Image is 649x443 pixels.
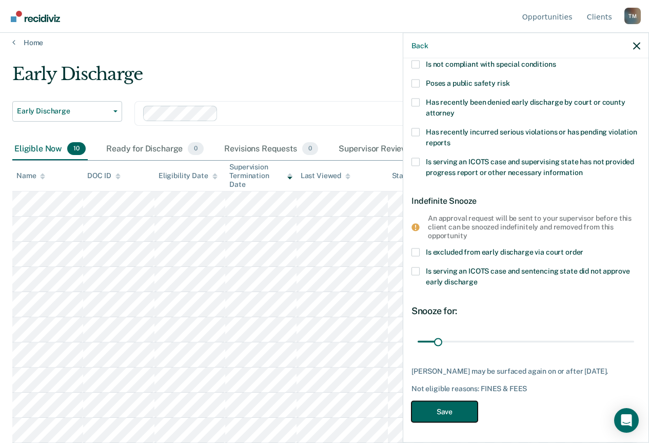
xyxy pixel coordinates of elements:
div: Eligible Now [12,138,88,161]
div: Snooze for: [411,305,640,316]
span: Is not compliant with special conditions [426,60,556,68]
div: T M [624,8,641,24]
div: DOC ID [87,171,120,180]
button: Back [411,41,428,50]
div: Supervisor Review [337,138,431,161]
img: Recidiviz [11,11,60,22]
span: Is serving an ICOTS case and supervising state has not provided progress report or other necessar... [426,158,634,177]
span: Has recently incurred serious violations or has pending violation reports [426,128,637,147]
span: 0 [302,142,318,156]
div: Early Discharge [12,64,597,93]
div: [PERSON_NAME] may be surfaced again on or after [DATE]. [411,367,640,376]
div: Open Intercom Messenger [614,408,639,433]
div: Indefinite Snooze [411,188,640,214]
span: 10 [67,142,86,156]
div: Not eligible reasons: FINES & FEES [411,384,640,393]
div: Status [392,171,414,180]
span: Is excluded from early discharge via court order [426,247,583,256]
span: 0 [188,142,204,156]
a: Home [12,38,637,47]
span: Has recently been denied early discharge by court or county attorney [426,98,625,117]
div: Ready for Discharge [104,138,206,161]
span: Poses a public safety risk [426,79,509,87]
div: Last Viewed [301,171,350,180]
div: Revisions Requests [222,138,320,161]
span: Is serving an ICOTS case and sentencing state did not approve early discharge [426,266,630,285]
div: Name [16,171,45,180]
button: Profile dropdown button [624,8,641,24]
button: Save [411,401,478,422]
div: Eligibility Date [159,171,218,180]
span: Early Discharge [17,107,109,115]
div: Supervision Termination Date [229,163,292,188]
div: An approval request will be sent to your supervisor before this client can be snoozed indefinitel... [428,214,632,240]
